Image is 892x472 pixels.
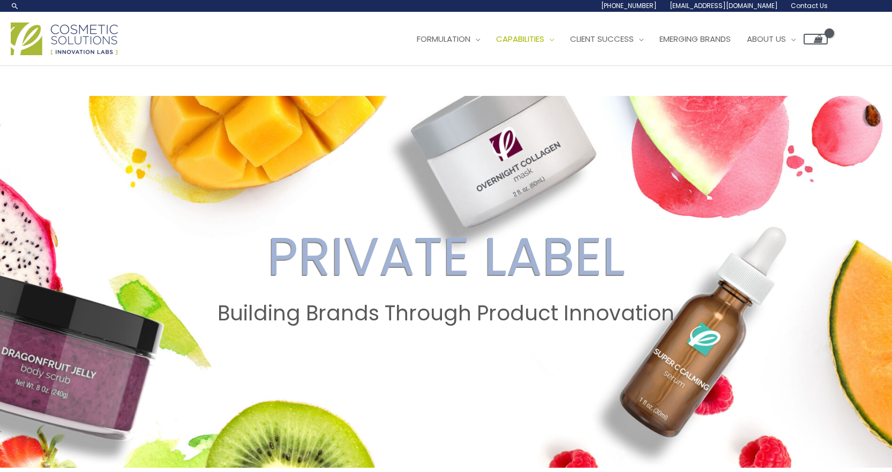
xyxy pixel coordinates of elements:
[659,33,731,44] span: Emerging Brands
[488,23,562,55] a: Capabilities
[739,23,804,55] a: About Us
[791,1,828,10] span: Contact Us
[10,301,882,326] h2: Building Brands Through Product Innovation
[670,1,778,10] span: [EMAIL_ADDRESS][DOMAIN_NAME]
[651,23,739,55] a: Emerging Brands
[409,23,488,55] a: Formulation
[570,33,634,44] span: Client Success
[11,2,19,10] a: Search icon link
[417,33,470,44] span: Formulation
[747,33,786,44] span: About Us
[10,225,882,288] h2: PRIVATE LABEL
[601,1,657,10] span: [PHONE_NUMBER]
[11,23,118,55] img: Cosmetic Solutions Logo
[496,33,544,44] span: Capabilities
[804,34,828,44] a: View Shopping Cart, empty
[401,23,828,55] nav: Site Navigation
[562,23,651,55] a: Client Success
